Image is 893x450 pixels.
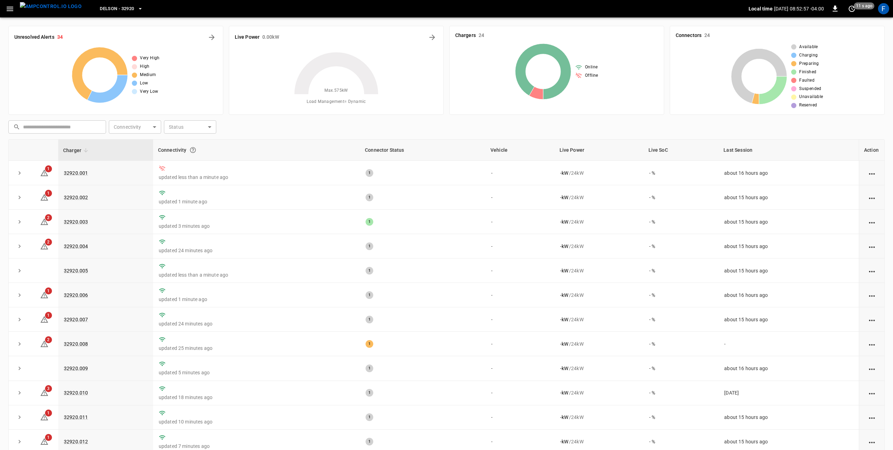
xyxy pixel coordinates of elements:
[644,140,719,161] th: Live SoC
[307,98,366,105] span: Load Management = Dynamic
[63,146,90,155] span: Charger
[644,283,719,307] td: - %
[159,174,354,181] p: updated less than a minute ago
[644,258,719,283] td: - %
[40,316,48,322] a: 1
[799,52,818,59] span: Charging
[486,307,555,332] td: -
[14,217,25,227] button: expand row
[40,243,48,249] a: 2
[40,170,48,175] a: 1
[799,77,815,84] span: Faulted
[719,307,859,332] td: about 15 hours ago
[868,340,876,347] div: action cell options
[859,140,884,161] th: Action
[45,190,52,197] span: 1
[45,385,52,392] span: 3
[64,243,88,249] a: 32920.004
[140,88,158,95] span: Very Low
[644,405,719,430] td: - %
[366,340,373,348] div: 1
[719,210,859,234] td: about 15 hours ago
[644,381,719,405] td: - %
[159,320,354,327] p: updated 24 minutes ago
[486,140,555,161] th: Vehicle
[560,389,568,396] p: - kW
[45,239,52,246] span: 2
[799,93,823,100] span: Unavailable
[868,243,876,250] div: action cell options
[486,161,555,185] td: -
[560,292,638,299] div: / 24 kW
[64,292,88,298] a: 32920.006
[64,170,88,176] a: 32920.001
[14,192,25,203] button: expand row
[799,60,819,67] span: Preparing
[159,345,354,352] p: updated 25 minutes ago
[64,390,88,396] a: 32920.010
[159,198,354,205] p: updated 1 minute ago
[366,365,373,372] div: 1
[704,32,710,39] h6: 24
[868,194,876,201] div: action cell options
[40,194,48,200] a: 1
[366,218,373,226] div: 1
[868,316,876,323] div: action cell options
[40,292,48,298] a: 1
[14,290,25,300] button: expand row
[14,388,25,398] button: expand row
[366,291,373,299] div: 1
[159,247,354,254] p: updated 24 minutes ago
[366,389,373,397] div: 1
[45,165,52,172] span: 1
[719,283,859,307] td: about 16 hours ago
[159,296,354,303] p: updated 1 minute ago
[64,341,88,347] a: 32920.008
[366,438,373,445] div: 1
[846,3,857,14] button: set refresh interval
[158,144,355,156] div: Connectivity
[366,413,373,421] div: 1
[719,161,859,185] td: about 16 hours ago
[45,214,52,221] span: 2
[14,168,25,178] button: expand row
[486,258,555,283] td: -
[644,161,719,185] td: - %
[560,218,638,225] div: / 24 kW
[206,32,217,43] button: All Alerts
[719,405,859,430] td: about 15 hours ago
[64,268,88,273] a: 32920.005
[560,438,638,445] div: / 24 kW
[64,219,88,225] a: 32920.003
[159,369,354,376] p: updated 5 minutes ago
[868,218,876,225] div: action cell options
[719,234,859,258] td: about 15 hours ago
[366,194,373,201] div: 1
[360,140,486,161] th: Connector Status
[57,33,63,41] h6: 34
[644,332,719,356] td: - %
[560,267,568,274] p: - kW
[64,414,88,420] a: 32920.011
[140,63,150,70] span: High
[799,102,817,109] span: Reserved
[585,72,598,79] span: Offline
[64,366,88,371] a: 32920.009
[366,169,373,177] div: 1
[719,356,859,381] td: about 16 hours ago
[868,365,876,372] div: action cell options
[749,5,773,12] p: Local time
[140,80,148,87] span: Low
[64,317,88,322] a: 32920.007
[324,87,348,94] span: Max. 575 kW
[20,2,82,11] img: ampcontrol.io logo
[64,439,88,444] a: 32920.012
[560,292,568,299] p: - kW
[676,32,701,39] h6: Connectors
[45,410,52,417] span: 1
[45,434,52,441] span: 1
[868,414,876,421] div: action cell options
[159,443,354,450] p: updated 7 minutes ago
[719,140,859,161] th: Last Session
[45,287,52,294] span: 1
